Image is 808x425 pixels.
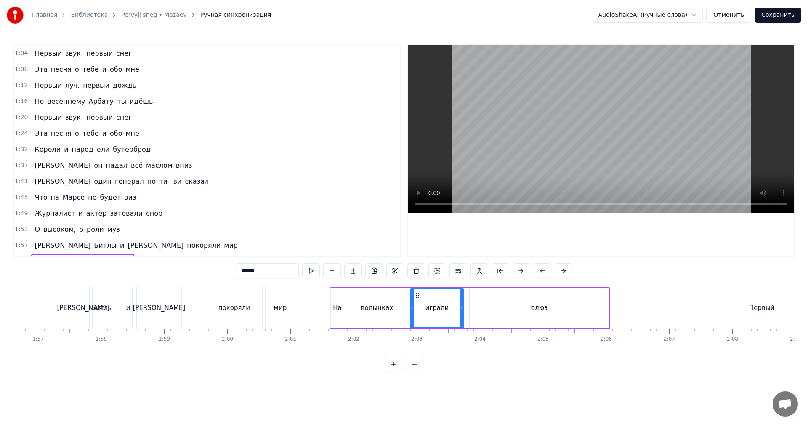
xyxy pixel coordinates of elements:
span: 1:53 [15,225,28,234]
span: Журналист [34,208,76,218]
span: 1:20 [15,113,28,122]
span: не [87,192,97,202]
div: 2:01 [285,336,296,343]
div: 2:02 [348,336,359,343]
span: О [34,225,41,234]
span: сказал [184,176,210,186]
div: 2:03 [411,336,423,343]
div: Первый [749,303,774,313]
span: и [101,128,107,138]
span: муз [106,225,121,234]
span: спор [145,208,163,218]
span: По [34,96,45,106]
span: затевали [109,208,144,218]
span: 1:24 [15,129,28,138]
span: виз [123,192,137,202]
span: Короли [34,144,61,154]
span: [PERSON_NAME] [127,241,184,250]
div: 2:08 [727,336,738,343]
span: Эта [34,64,48,74]
span: ели [96,144,110,154]
a: Библиотека [71,11,108,19]
span: [PERSON_NAME] [34,241,91,250]
div: На [333,303,341,313]
span: 1:57 [15,241,28,250]
span: 1:37 [15,161,28,170]
span: тебе [82,64,100,74]
span: обо [109,64,123,74]
span: весеннему [46,96,86,106]
div: и [126,303,130,313]
span: 1:41 [15,177,28,186]
span: маслом [145,160,173,170]
span: и [63,144,69,154]
nav: breadcrumb [32,11,271,19]
span: роли [86,225,105,234]
span: о [74,64,80,74]
div: 2:07 [664,336,675,343]
span: бутерброд [112,144,151,154]
span: и [119,241,125,250]
span: он [93,160,103,170]
div: 2:05 [537,336,549,343]
span: обо [109,128,123,138]
span: первый [85,112,114,122]
span: звук, [64,48,84,58]
button: Отменить [706,8,751,23]
span: 1:04 [15,49,28,58]
span: песня [50,128,72,138]
span: Первый [34,48,63,58]
span: Первый [34,112,63,122]
div: Открытый чат [773,391,798,417]
span: 1:45 [15,193,28,202]
span: мне [125,64,140,74]
span: на [50,192,60,202]
div: Битлы [92,303,113,313]
span: о [74,128,80,138]
span: высоком, [43,225,77,234]
div: [PERSON_NAME] [133,303,186,313]
div: [PERSON_NAME] [57,303,110,313]
span: [PERSON_NAME] [34,160,91,170]
div: 1:59 [159,336,170,343]
div: 2:00 [222,336,233,343]
button: Сохранить [755,8,801,23]
img: youka [7,7,24,24]
span: и [77,208,83,218]
span: звук, [64,112,84,122]
span: первый [85,48,114,58]
span: ти- [158,176,171,186]
span: будет [99,192,122,202]
div: 2:06 [601,336,612,343]
span: падал [105,160,128,170]
a: Главная [32,11,57,19]
div: 2:04 [474,336,486,343]
div: 1:58 [96,336,107,343]
span: Первый [34,80,63,90]
span: идёшь [129,96,154,106]
span: тебе [82,128,100,138]
div: 1:57 [32,336,44,343]
span: всё [130,160,144,170]
span: Арбату [88,96,115,106]
span: народ [71,144,94,154]
span: 1:32 [15,145,28,154]
span: вниз [175,160,193,170]
span: песня [50,64,72,74]
span: по [146,176,157,186]
div: 2:09 [790,336,801,343]
span: ви [173,176,183,186]
span: Битлы [93,241,117,250]
span: мир [223,241,239,250]
div: блюз [531,303,548,313]
span: мне [125,128,140,138]
span: Эта [34,128,48,138]
span: 1:08 [15,65,28,74]
span: снег [115,112,133,122]
span: снег [115,48,133,58]
span: покоряли [186,241,221,250]
span: 1:49 [15,209,28,218]
div: играли [425,303,449,313]
span: Что [34,192,48,202]
span: и [101,64,107,74]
